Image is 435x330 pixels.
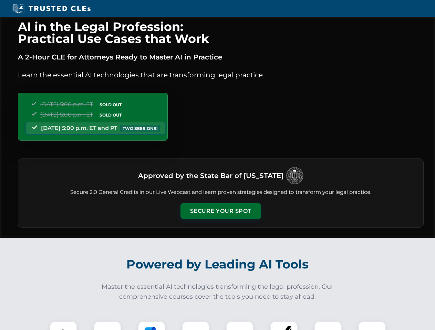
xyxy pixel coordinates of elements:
span: SOLD OUT [97,111,124,119]
h3: Approved by the State Bar of [US_STATE] [138,169,283,182]
span: [DATE] 5:00 p.m. ET [40,101,93,108]
img: Trusted CLEs [10,3,93,14]
h2: Powered by Leading AI Tools [27,252,408,276]
p: A 2-Hour CLE for Attorneys Ready to Master AI in Practice [18,52,424,63]
h1: AI in the Legal Profession: Practical Use Cases that Work [18,21,424,45]
p: Master the essential AI technologies transforming the legal profession. Our comprehensive courses... [97,282,338,302]
span: [DATE] 5:00 p.m. ET [40,111,93,118]
img: Logo [286,167,303,184]
p: Learn the essential AI technologies that are transforming legal practice. [18,69,424,80]
span: SOLD OUT [97,101,124,108]
button: Secure Your Spot [180,203,261,219]
p: Secure 2.0 General Credits in our Live Webcast and learn proven strategies designed to transform ... [27,188,415,196]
